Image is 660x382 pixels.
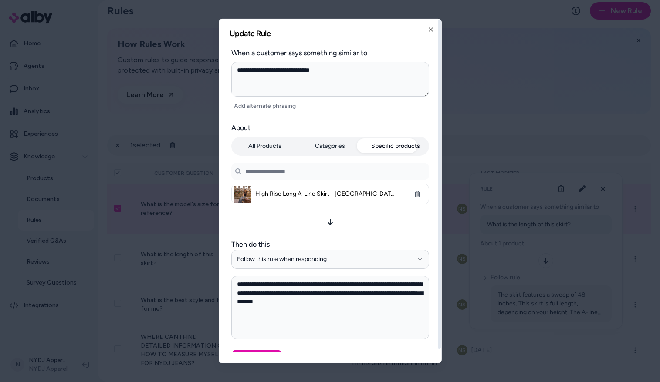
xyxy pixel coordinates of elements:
[231,123,429,133] label: About
[231,48,429,58] label: When a customer says something similar to
[231,100,298,112] button: Add alternate phrasing
[255,190,395,198] span: High Rise Long A-Line Skirt - [GEOGRAPHIC_DATA] - 00
[364,138,427,154] button: Specific products
[230,30,431,37] h2: Update Rule
[234,186,251,203] img: High Rise Long A-Line Skirt - Palma Sea - 00
[231,239,429,250] label: Then do this
[231,349,282,365] button: Update Rule
[298,138,362,154] button: Categories
[233,138,297,154] button: All Products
